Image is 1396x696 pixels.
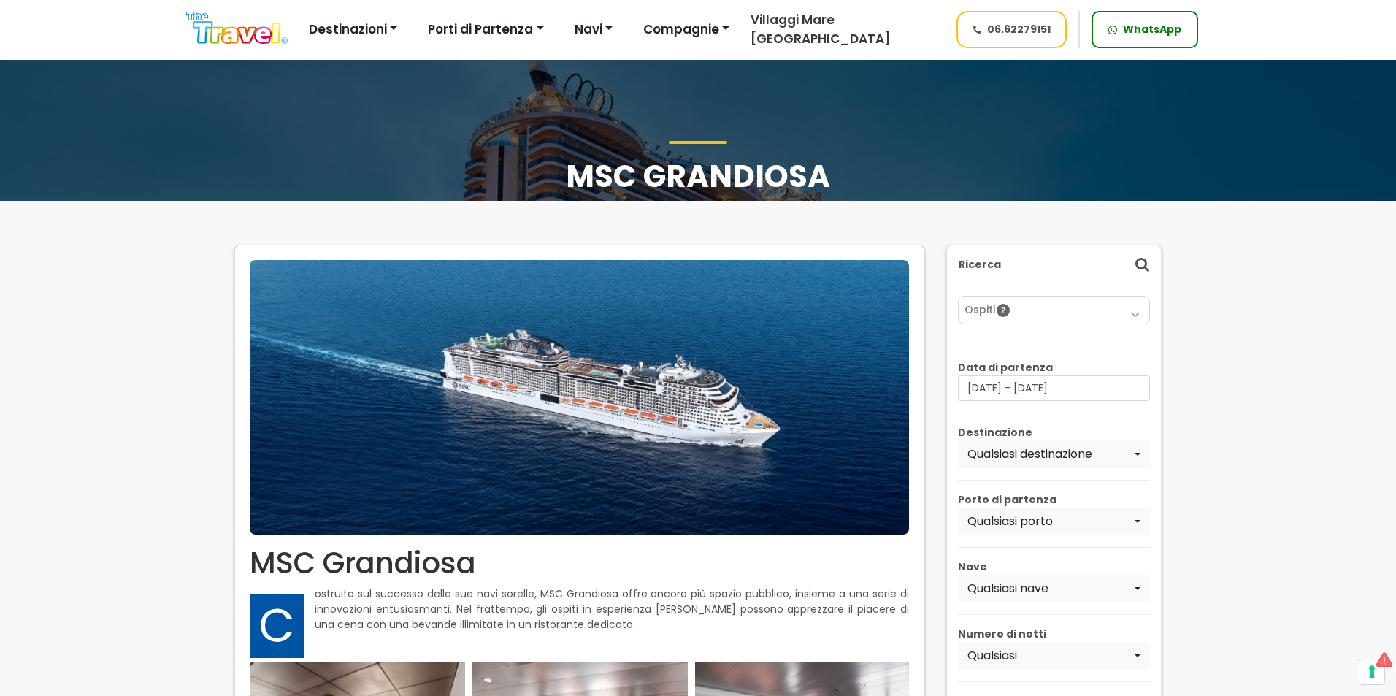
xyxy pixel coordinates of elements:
[958,440,1150,468] button: Qualsiasi destinazione
[250,586,909,632] p: Costruita sul successo delle sue navi sorelle, MSC Grandiosa offre ancora più spazio pubblico, in...
[964,302,1143,318] a: Ospiti2
[987,22,1051,37] span: 06.62279151
[956,11,1067,48] a: 06.62279151
[967,647,1132,665] div: Qualsiasi
[958,508,1150,535] button: Qualsiasi porto
[739,11,943,48] a: Villaggi Mare [GEOGRAPHIC_DATA]
[1092,11,1198,48] a: WhatsApp
[958,627,1150,642] p: Numero di notti
[967,445,1132,463] div: Qualsiasi destinazione
[967,513,1132,530] div: Qualsiasi porto
[751,11,891,47] span: Villaggi Mare [GEOGRAPHIC_DATA]
[997,304,1010,317] span: 2
[959,257,1001,272] p: Ricerca
[958,559,1150,575] p: Nave
[565,15,622,45] button: Navi
[958,575,1150,603] button: Qualsiasi nave
[958,360,1150,375] p: Data di partenza
[186,12,288,45] img: Logo The Travel
[958,492,1150,508] p: Porto di partenza
[958,425,1150,440] p: Destinazione
[967,580,1132,597] div: Qualsiasi nave
[947,245,1161,284] div: Ricerca
[1123,22,1181,37] span: WhatsApp
[418,15,553,45] button: Porti di Partenza
[234,141,1162,195] h1: MSC Grandiosa
[299,15,407,45] button: Destinazioni
[250,546,909,581] h1: MSC Grandiosa
[958,642,1150,670] button: Qualsiasi
[634,15,739,45] button: Compagnie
